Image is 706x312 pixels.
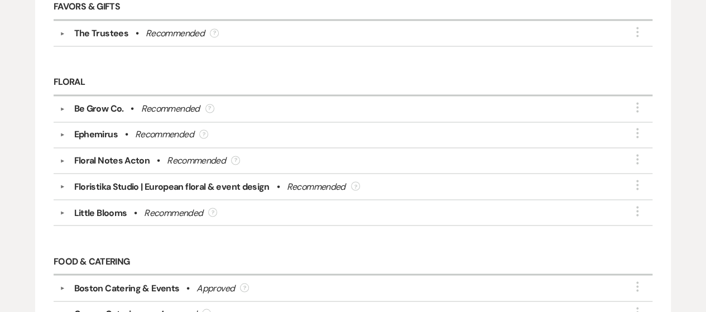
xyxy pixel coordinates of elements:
div: ? [199,129,208,138]
b: • [134,206,137,219]
div: Little Blooms [74,206,127,219]
button: ▼ [56,210,69,215]
button: ▼ [56,132,69,137]
h6: Floral [54,70,652,96]
h6: Food & Catering [54,249,652,275]
b: • [125,128,128,141]
div: ? [208,208,217,217]
div: Approved [196,281,234,295]
button: ▼ [56,106,69,112]
div: Recommended [167,154,225,167]
b: • [131,102,133,116]
div: ? [240,283,249,292]
b: • [157,154,160,167]
div: ? [210,28,219,37]
div: Be Grow Co. [74,102,124,116]
div: ? [231,156,240,165]
div: Recommended [135,128,194,141]
div: Ephemirus [74,128,118,141]
div: Floristika Studio | European floral & event design [74,180,270,193]
b: • [136,27,138,40]
b: • [186,281,189,295]
div: ? [351,181,360,190]
div: Recommended [146,27,204,40]
div: Floral Notes Acton [74,154,150,167]
div: Recommended [287,180,345,193]
button: ▼ [56,184,69,189]
button: ▼ [56,158,69,164]
div: Recommended [144,206,203,219]
button: ▼ [56,31,69,36]
div: ? [205,104,214,113]
div: Recommended [141,102,200,116]
div: Boston Catering & Events [74,281,180,295]
b: • [276,180,279,193]
button: ▼ [56,285,69,291]
div: The Trustees [74,27,128,40]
